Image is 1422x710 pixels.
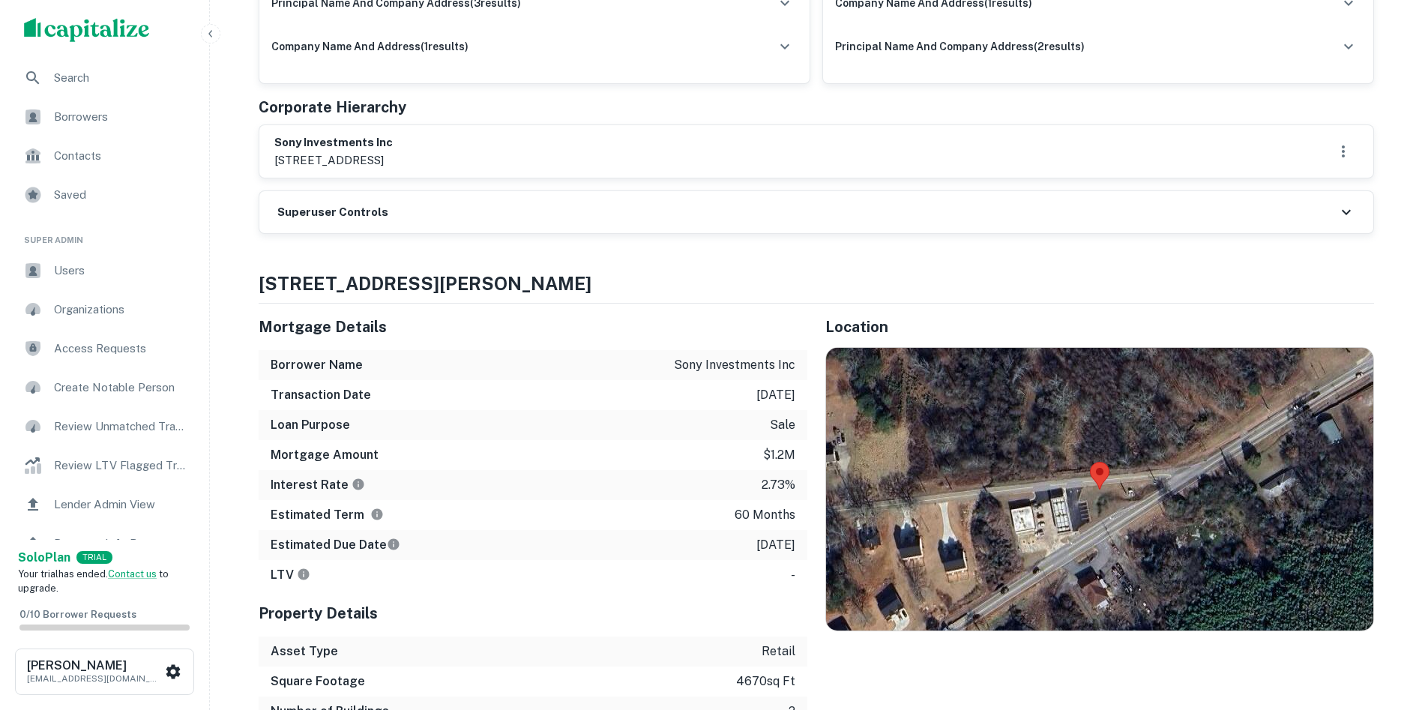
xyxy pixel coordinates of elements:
[12,487,197,523] a: Lender Admin View
[736,673,795,691] p: 4670 sq ft
[274,134,393,151] h6: sony investments inc
[12,99,197,135] a: Borrowers
[54,301,188,319] span: Organizations
[27,660,162,672] h6: [PERSON_NAME]
[259,602,807,625] h5: Property Details
[54,418,188,436] span: Review Unmatched Transactions
[770,416,795,434] p: sale
[756,386,795,404] p: [DATE]
[12,448,197,484] a: Review LTV Flagged Transactions
[24,18,150,42] img: capitalize-logo.png
[54,535,188,553] span: Borrower Info Requests
[271,386,371,404] h6: Transaction Date
[271,506,384,524] h6: Estimated Term
[12,331,197,367] a: Access Requests
[674,356,795,374] p: sony investments inc
[12,526,197,562] a: Borrower Info Requests
[271,356,363,374] h6: Borrower Name
[763,446,795,464] p: $1.2m
[271,643,338,661] h6: Asset Type
[18,568,169,595] span: Your trial has ended. to upgrade.
[54,108,188,126] span: Borrowers
[370,508,384,521] svg: Term is based on a standard schedule for this type of loan.
[108,568,157,580] a: Contact us
[12,60,197,96] a: Search
[274,151,393,169] p: [STREET_ADDRESS]
[18,550,70,565] strong: Solo Plan
[12,292,197,328] a: Organizations
[12,409,197,445] a: Review Unmatched Transactions
[54,457,188,475] span: Review LTV Flagged Transactions
[259,316,807,338] h5: Mortgage Details
[54,379,188,397] span: Create Notable Person
[15,649,194,695] button: [PERSON_NAME][EMAIL_ADDRESS][DOMAIN_NAME]
[271,476,365,494] h6: Interest Rate
[259,270,1374,297] h4: [STREET_ADDRESS][PERSON_NAME]
[1347,590,1422,662] iframe: Chat Widget
[54,496,188,514] span: Lender Admin View
[259,96,406,118] h5: Corporate Hierarchy
[762,476,795,494] p: 2.73%
[76,551,112,564] div: TRIAL
[352,478,365,491] svg: The interest rates displayed on the website are for informational purposes only and may be report...
[12,370,197,406] a: Create Notable Person
[271,416,350,434] h6: Loan Purpose
[271,673,365,691] h6: Square Footage
[54,340,188,358] span: Access Requests
[54,186,188,204] span: Saved
[54,69,188,87] span: Search
[54,147,188,165] span: Contacts
[27,672,162,685] p: [EMAIL_ADDRESS][DOMAIN_NAME]
[19,609,136,620] span: 0 / 10 Borrower Requests
[277,204,388,221] h6: Superuser Controls
[271,446,379,464] h6: Mortgage Amount
[12,216,197,253] li: Super Admin
[762,643,795,661] p: retail
[12,177,197,213] a: Saved
[271,566,310,584] h6: LTV
[735,506,795,524] p: 60 months
[18,549,70,567] a: SoloPlan
[271,38,469,55] h6: company name and address ( 1 results)
[825,316,1374,338] h5: Location
[297,568,310,581] svg: LTVs displayed on the website are for informational purposes only and may be reported incorrectly...
[12,253,197,289] a: Users
[835,38,1085,55] h6: principal name and company address ( 2 results)
[271,536,400,554] h6: Estimated Due Date
[12,138,197,174] a: Contacts
[54,262,188,280] span: Users
[756,536,795,554] p: [DATE]
[791,566,795,584] p: -
[387,538,400,551] svg: Estimate is based on a standard schedule for this type of loan.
